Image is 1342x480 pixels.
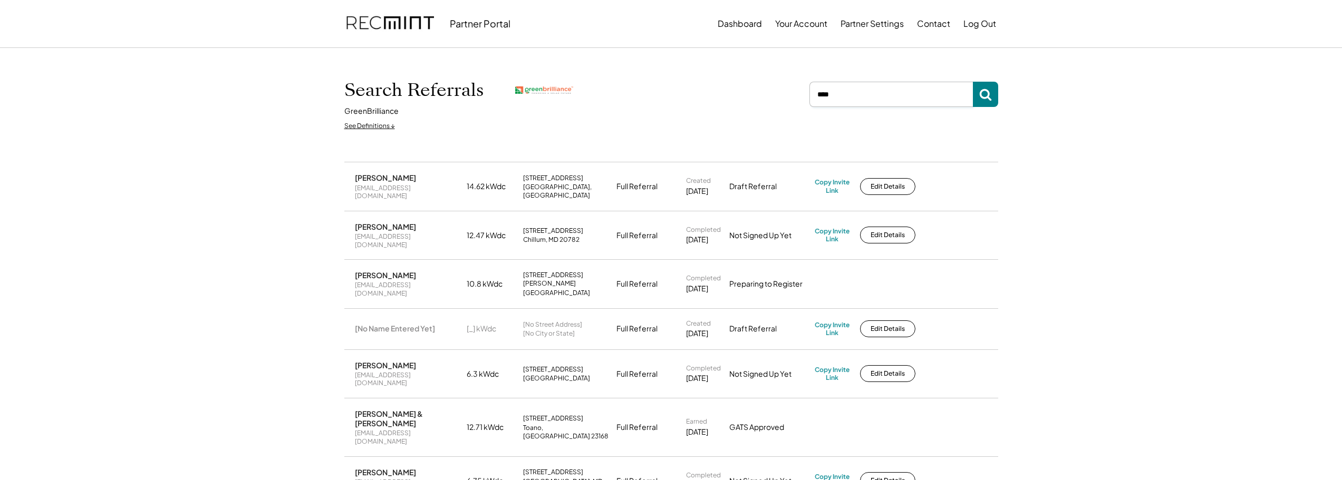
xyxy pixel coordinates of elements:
[467,230,517,241] div: 12.47 kWdc
[686,234,708,245] div: [DATE]
[815,366,849,382] div: Copy Invite Link
[616,369,658,379] div: Full Referral
[686,427,708,437] div: [DATE]
[467,279,517,289] div: 10.8 kWdc
[917,13,950,34] button: Contact
[729,279,808,289] div: Preparing to Register
[686,319,711,328] div: Created
[450,17,510,30] div: Partner Portal
[860,365,915,382] button: Edit Details
[355,409,460,428] div: [PERSON_NAME] & [PERSON_NAME]
[523,227,583,235] div: [STREET_ADDRESS]
[344,122,395,131] div: See Definitions ↓
[523,374,590,383] div: [GEOGRAPHIC_DATA]
[616,181,658,192] div: Full Referral
[729,422,808,433] div: GATS Approved
[815,178,849,194] div: Copy Invite Link
[344,106,399,116] div: GreenBrilliance
[355,232,460,249] div: [EMAIL_ADDRESS][DOMAIN_NAME]
[860,320,915,337] button: Edit Details
[860,178,915,195] button: Edit Details
[523,271,610,287] div: [STREET_ADDRESS][PERSON_NAME]
[523,468,583,476] div: [STREET_ADDRESS]
[355,184,460,200] div: [EMAIL_ADDRESS][DOMAIN_NAME]
[686,283,708,294] div: [DATE]
[523,236,580,244] div: Chillum, MD 20782
[686,417,707,426] div: Earned
[729,230,808,241] div: Not Signed Up Yet
[523,183,610,199] div: [GEOGRAPHIC_DATA], [GEOGRAPHIC_DATA]
[841,13,904,34] button: Partner Settings
[355,371,460,387] div: [EMAIL_ADDRESS][DOMAIN_NAME]
[729,181,808,192] div: Draft Referral
[686,226,721,234] div: Completed
[355,360,416,370] div: [PERSON_NAME]
[355,222,416,231] div: [PERSON_NAME]
[355,173,416,182] div: [PERSON_NAME]
[729,369,808,379] div: Not Signed Up Yet
[963,13,996,34] button: Log Out
[686,186,708,197] div: [DATE]
[860,227,915,243] button: Edit Details
[355,324,435,333] div: [No Name Entered Yet]
[686,373,708,384] div: [DATE]
[523,320,582,329] div: [No Street Address]
[616,279,658,289] div: Full Referral
[523,329,575,338] div: [No City or State]
[815,321,849,337] div: Copy Invite Link
[718,13,762,34] button: Dashboard
[686,274,721,282] div: Completed
[616,230,658,241] div: Full Referral
[355,429,460,445] div: [EMAIL_ADDRESS][DOMAIN_NAME]
[729,324,808,334] div: Draft Referral
[686,177,711,185] div: Created
[523,289,590,297] div: [GEOGRAPHIC_DATA]
[467,181,517,192] div: 14.62 kWdc
[775,13,827,34] button: Your Account
[355,281,460,297] div: [EMAIL_ADDRESS][DOMAIN_NAME]
[355,467,416,477] div: [PERSON_NAME]
[686,364,721,373] div: Completed
[344,79,484,101] h1: Search Referrals
[523,424,610,440] div: Toano, [GEOGRAPHIC_DATA] 23168
[467,324,517,334] div: [_] kWdc
[515,86,573,94] img: greenbrilliance.png
[467,422,517,433] div: 12.71 kWdc
[616,422,658,433] div: Full Referral
[467,369,517,379] div: 6.3 kWdc
[523,414,583,423] div: [STREET_ADDRESS]
[686,471,721,479] div: Completed
[346,6,434,42] img: recmint-logotype%403x.png
[355,270,416,280] div: [PERSON_NAME]
[686,328,708,339] div: [DATE]
[523,365,583,374] div: [STREET_ADDRESS]
[616,324,658,334] div: Full Referral
[815,227,849,243] div: Copy Invite Link
[523,174,583,182] div: [STREET_ADDRESS]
